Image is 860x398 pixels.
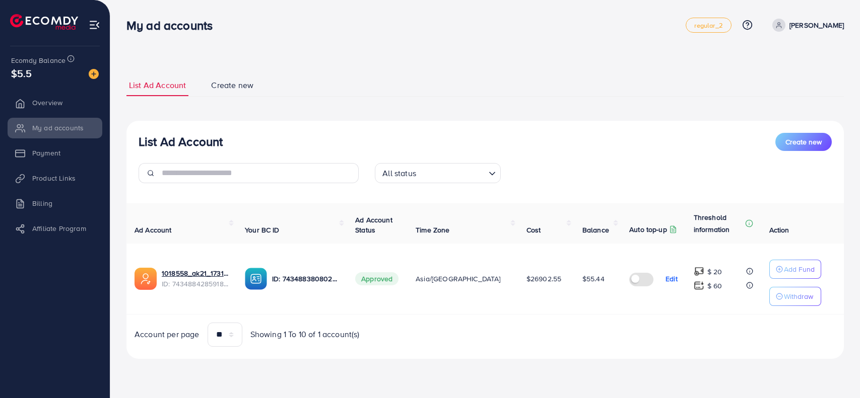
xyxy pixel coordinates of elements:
[250,329,360,340] span: Showing 1 To 10 of 1 account(s)
[162,279,229,289] span: ID: 7434884285918003201
[582,225,609,235] span: Balance
[768,19,844,32] a: [PERSON_NAME]
[355,272,399,285] span: Approved
[89,69,99,79] img: image
[769,287,821,306] button: Withdraw
[769,225,789,235] span: Action
[694,211,743,235] p: Threshold information
[380,166,418,181] span: All status
[694,22,722,29] span: regular_2
[707,280,722,292] p: $ 60
[784,263,815,275] p: Add Fund
[11,66,32,81] span: $5.5
[694,266,704,277] img: top-up amount
[769,260,821,279] button: Add Fund
[162,268,229,289] div: <span class='underline'>1018558_ak21_1731068905070</span></br>7434884285918003201
[666,273,678,285] p: Edit
[10,14,78,30] img: logo
[272,273,339,285] p: ID: 7434883808023183377
[89,19,100,31] img: menu
[775,133,832,151] button: Create new
[419,164,485,181] input: Search for option
[686,18,731,33] a: regular_2
[784,290,813,302] p: Withdraw
[211,79,253,91] span: Create new
[416,274,501,284] span: Asia/[GEOGRAPHIC_DATA]
[162,268,229,278] a: 1018558_ak21_1731068905070
[789,19,844,31] p: [PERSON_NAME]
[245,268,267,290] img: ic-ba-acc.ded83a64.svg
[135,268,157,290] img: ic-ads-acc.e4c84228.svg
[126,18,221,33] h3: My ad accounts
[129,79,186,91] span: List Ad Account
[785,137,822,147] span: Create new
[355,215,392,235] span: Ad Account Status
[245,225,280,235] span: Your BC ID
[11,55,65,65] span: Ecomdy Balance
[135,225,172,235] span: Ad Account
[416,225,449,235] span: Time Zone
[582,274,605,284] span: $55.44
[629,223,667,235] p: Auto top-up
[139,134,223,149] h3: List Ad Account
[694,280,704,291] img: top-up amount
[707,266,722,278] p: $ 20
[135,329,200,340] span: Account per page
[526,225,541,235] span: Cost
[526,274,561,284] span: $26902.55
[375,163,501,183] div: Search for option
